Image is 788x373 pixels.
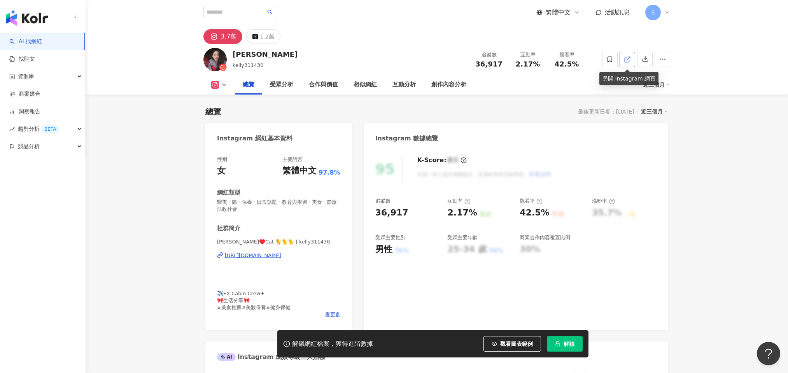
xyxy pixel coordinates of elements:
[605,9,630,16] span: 活動訊息
[6,10,48,26] img: logo
[217,165,226,177] div: 女
[9,90,40,98] a: 商案媒合
[447,234,478,241] div: 受眾主要年齡
[599,72,658,85] div: 另開 Instagram 網頁
[9,126,15,132] span: rise
[500,341,533,347] span: 觀看圖表範例
[564,341,574,347] span: 解鎖
[375,198,390,205] div: 追蹤數
[417,156,467,165] div: K-Score :
[217,291,291,310] span: ✈️EX Cabin Crew✈ ️🎀生活分享🎀 #美食推薦#美妝保養#健身保健
[375,134,438,143] div: Instagram 數據總覽
[217,224,240,233] div: 社群簡介
[513,51,543,59] div: 互動率
[18,120,59,138] span: 趨勢分析
[592,198,615,205] div: 漲粉率
[641,107,668,117] div: 近三個月
[520,198,543,205] div: 觀看率
[205,106,221,117] div: 總覽
[447,207,477,219] div: 2.17%
[282,165,317,177] div: 繁體中文
[260,31,274,42] div: 1.2萬
[217,134,292,143] div: Instagram 網紅基本資料
[555,60,579,68] span: 42.5%
[217,156,227,163] div: 性別
[203,48,227,71] img: KOL Avatar
[392,80,416,89] div: 互動分析
[555,341,560,347] span: lock
[225,252,281,259] div: [URL][DOMAIN_NAME]
[9,55,35,63] a: 找貼文
[217,199,340,213] span: 醫美 · 貓 · 保養 · 日常話題 · 教育與學習 · 美食 · 節慶 · 法政社會
[474,51,504,59] div: 追蹤數
[651,8,655,17] span: S
[233,49,298,59] div: [PERSON_NAME]
[520,207,549,219] div: 42.5%
[270,80,293,89] div: 受眾分析
[520,234,570,241] div: 商業合作內容覆蓋比例
[475,60,502,68] span: 36,917
[246,29,280,44] button: 1.2萬
[233,62,264,68] span: kelly311430
[292,340,373,348] div: 解鎖網紅檔案，獲得進階數據
[431,80,466,89] div: 創作內容分析
[483,336,541,352] button: 觀看圖表範例
[217,189,240,197] div: 網紅類型
[516,60,540,68] span: 2.17%
[9,108,40,116] a: 洞察報告
[375,207,408,219] div: 36,917
[282,156,303,163] div: 主要語言
[375,234,406,241] div: 受眾主要性別
[267,9,273,15] span: search
[375,243,392,256] div: 男性
[41,125,59,133] div: BETA
[447,198,470,205] div: 互動率
[547,336,583,352] button: 解鎖
[546,8,571,17] span: 繁體中文
[18,138,40,155] span: 競品分析
[578,109,634,115] div: 最後更新日期：[DATE]
[309,80,338,89] div: 合作與價值
[9,38,42,46] a: searchAI 找網紅
[217,252,340,259] a: [URL][DOMAIN_NAME]
[217,238,340,245] span: [PERSON_NAME]♥️Cat 🐈🐈🐈 | kelly311430
[203,29,242,44] button: 3.7萬
[319,168,340,177] span: 97.8%
[18,68,34,85] span: 資源庫
[221,31,236,42] div: 3.7萬
[325,311,340,318] span: 看更多
[354,80,377,89] div: 相似網紅
[552,51,581,59] div: 觀看率
[243,80,254,89] div: 總覽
